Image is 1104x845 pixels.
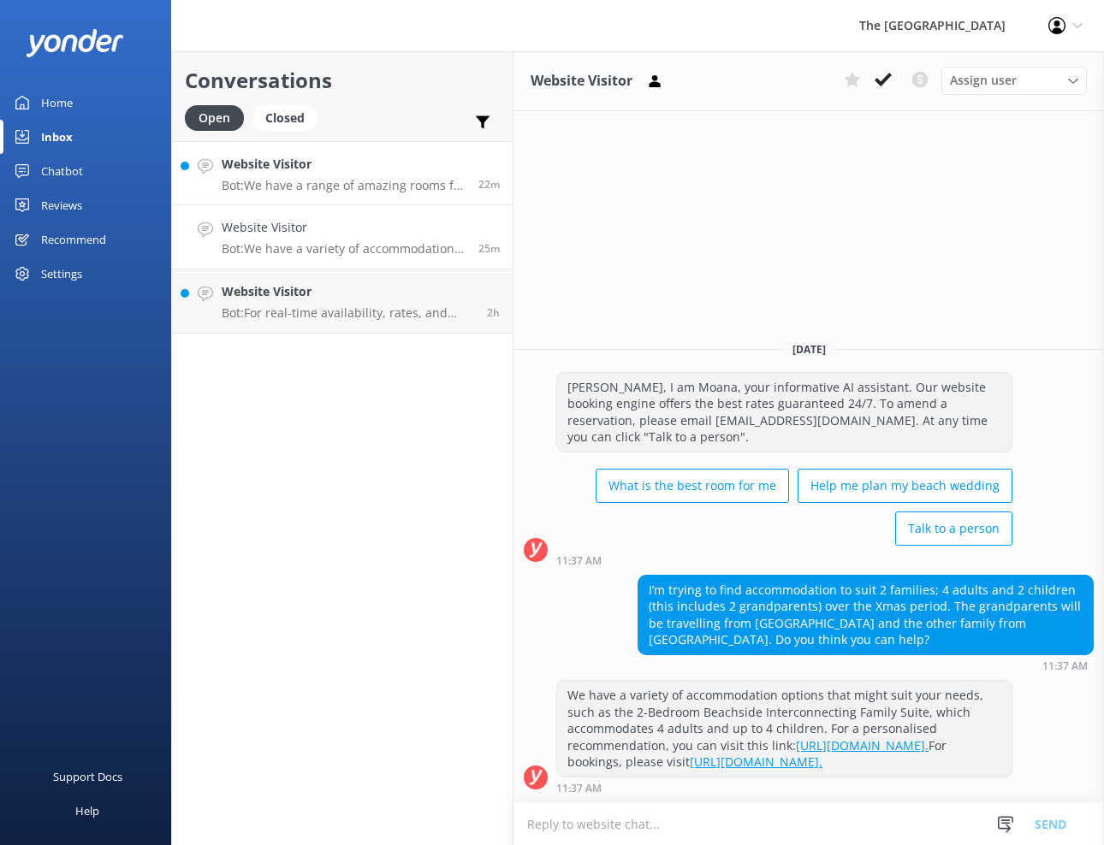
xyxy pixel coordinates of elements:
[41,222,106,257] div: Recommend
[252,105,318,131] div: Closed
[53,759,122,794] div: Support Docs
[782,342,836,357] span: [DATE]
[531,70,632,92] h3: Website Visitor
[638,659,1094,671] div: Oct 14 2025 01:37pm (UTC -10:00) Pacific/Honolulu
[796,737,929,753] a: [URL][DOMAIN_NAME].
[1042,661,1088,671] strong: 11:37 AM
[557,681,1012,777] div: We have a variety of accommodation options that might suit your needs, such as the 2-Bedroom Beac...
[41,188,82,222] div: Reviews
[26,29,124,57] img: yonder-white-logo.png
[222,305,474,321] p: Bot: For real-time availability, rates, and bookings of our Beachfront Room, please visit [URL][D...
[222,155,466,174] h4: Website Visitor
[596,469,789,503] button: What is the best room for me
[557,373,1012,452] div: [PERSON_NAME], I am Moana, your informative AI assistant. Our website booking engine offers the b...
[75,794,99,828] div: Help
[185,105,244,131] div: Open
[556,556,602,566] strong: 11:37 AM
[172,141,513,205] a: Website VisitorBot:We have a range of amazing rooms for you to choose from. The best way to help ...
[222,241,466,257] p: Bot: We have a variety of accommodation options that might suit your needs, such as the 2-Bedroom...
[185,64,500,97] h2: Conversations
[252,108,326,127] a: Closed
[41,120,73,154] div: Inbox
[487,305,500,320] span: Oct 14 2025 11:50am (UTC -10:00) Pacific/Honolulu
[478,241,500,256] span: Oct 14 2025 01:37pm (UTC -10:00) Pacific/Honolulu
[950,71,1017,90] span: Assign user
[222,218,466,237] h4: Website Visitor
[222,282,474,301] h4: Website Visitor
[556,783,602,794] strong: 11:37 AM
[478,177,500,192] span: Oct 14 2025 01:40pm (UTC -10:00) Pacific/Honolulu
[895,511,1012,546] button: Talk to a person
[41,154,83,188] div: Chatbot
[41,86,73,120] div: Home
[638,576,1093,654] div: I’m trying to find accommodation to suit 2 families; 4 adults and 2 children (this includes 2 gra...
[222,178,466,193] p: Bot: We have a range of amazing rooms for you to choose from. The best way to help you decide on ...
[798,469,1012,503] button: Help me plan my beach wedding
[41,257,82,291] div: Settings
[690,753,822,770] a: [URL][DOMAIN_NAME].
[172,269,513,334] a: Website VisitorBot:For real-time availability, rates, and bookings of our Beachfront Room, please...
[556,554,1012,566] div: Oct 14 2025 01:37pm (UTC -10:00) Pacific/Honolulu
[185,108,252,127] a: Open
[172,205,513,269] a: Website VisitorBot:We have a variety of accommodation options that might suit your needs, such as...
[941,67,1087,94] div: Assign User
[556,782,1012,794] div: Oct 14 2025 01:37pm (UTC -10:00) Pacific/Honolulu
